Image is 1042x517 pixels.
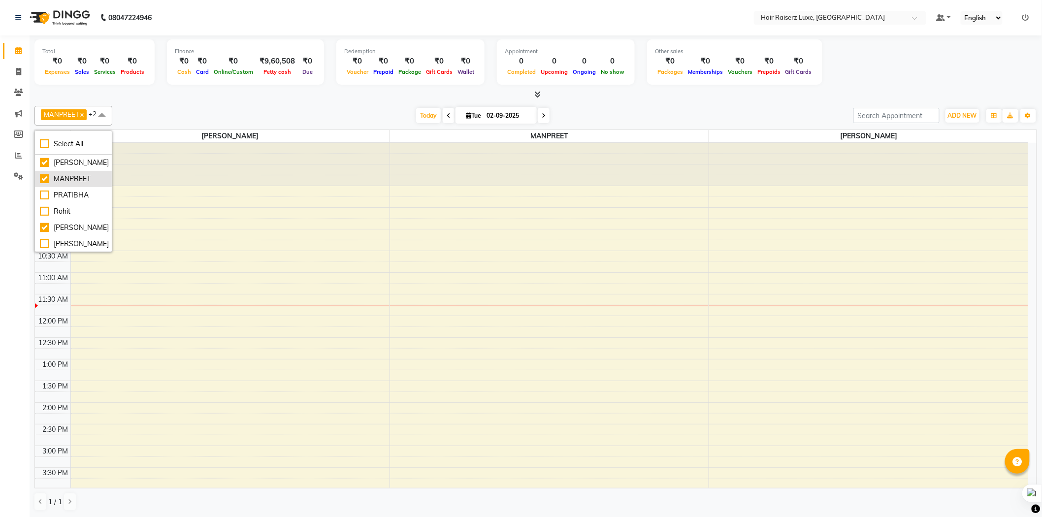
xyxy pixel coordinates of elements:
[423,68,455,75] span: Gift Cards
[40,158,107,168] div: [PERSON_NAME]
[41,359,70,370] div: 1:00 PM
[685,56,725,67] div: ₹0
[118,56,147,67] div: ₹0
[40,206,107,217] div: Rohit
[41,424,70,435] div: 2:30 PM
[396,56,423,67] div: ₹0
[40,190,107,200] div: PRATIBHA
[505,47,627,56] div: Appointment
[344,68,371,75] span: Voucher
[709,130,1028,142] span: [PERSON_NAME]
[35,130,70,140] div: Stylist
[41,381,70,391] div: 1:30 PM
[598,56,627,67] div: 0
[538,56,570,67] div: 0
[725,56,755,67] div: ₹0
[41,468,70,478] div: 3:30 PM
[455,68,477,75] span: Wallet
[396,68,423,75] span: Package
[89,110,104,118] span: +2
[211,56,256,67] div: ₹0
[853,108,940,123] input: Search Appointment
[79,110,84,118] a: x
[505,68,538,75] span: Completed
[37,338,70,348] div: 12:30 PM
[570,68,598,75] span: Ongoing
[755,68,783,75] span: Prepaids
[371,56,396,67] div: ₹0
[42,56,72,67] div: ₹0
[390,130,709,142] span: MANPREET
[685,68,725,75] span: Memberships
[175,68,194,75] span: Cash
[455,56,477,67] div: ₹0
[175,56,194,67] div: ₹0
[463,112,484,119] span: Tue
[505,56,538,67] div: 0
[92,68,118,75] span: Services
[40,174,107,184] div: MANPREET
[36,251,70,261] div: 10:30 AM
[211,68,256,75] span: Online/Custom
[945,109,979,123] button: ADD NEW
[484,108,533,123] input: 2025-09-02
[416,108,441,123] span: Today
[194,68,211,75] span: Card
[755,56,783,67] div: ₹0
[194,56,211,67] div: ₹0
[175,47,316,56] div: Finance
[36,273,70,283] div: 11:00 AM
[655,47,814,56] div: Other sales
[299,56,316,67] div: ₹0
[371,68,396,75] span: Prepaid
[256,56,299,67] div: ₹9,60,508
[92,56,118,67] div: ₹0
[44,110,79,118] span: MANPREET
[725,68,755,75] span: Vouchers
[48,497,62,507] span: 1 / 1
[40,239,107,249] div: [PERSON_NAME]
[598,68,627,75] span: No show
[71,130,390,142] span: [PERSON_NAME]
[570,56,598,67] div: 0
[40,223,107,233] div: [PERSON_NAME]
[25,4,93,32] img: logo
[783,68,814,75] span: Gift Cards
[41,446,70,456] div: 3:00 PM
[72,56,92,67] div: ₹0
[423,56,455,67] div: ₹0
[344,47,477,56] div: Redemption
[118,68,147,75] span: Products
[37,316,70,326] div: 12:00 PM
[655,68,685,75] span: Packages
[261,68,293,75] span: Petty cash
[655,56,685,67] div: ₹0
[300,68,315,75] span: Due
[783,56,814,67] div: ₹0
[72,68,92,75] span: Sales
[40,139,107,149] div: Select All
[41,403,70,413] div: 2:00 PM
[36,294,70,305] div: 11:30 AM
[42,47,147,56] div: Total
[948,112,977,119] span: ADD NEW
[42,68,72,75] span: Expenses
[344,56,371,67] div: ₹0
[538,68,570,75] span: Upcoming
[108,4,152,32] b: 08047224946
